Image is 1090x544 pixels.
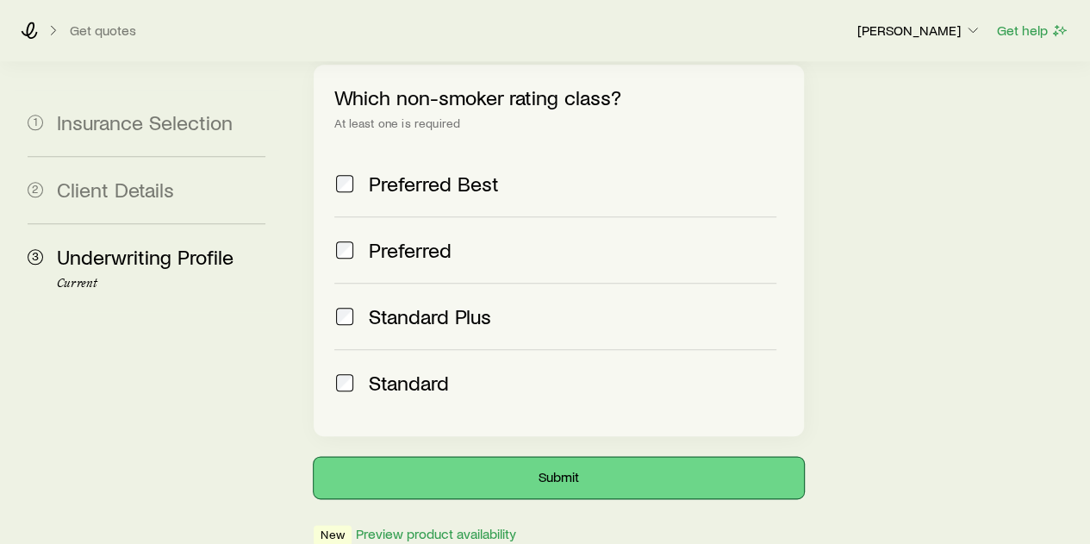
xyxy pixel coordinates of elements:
[996,21,1069,41] button: Get help
[369,172,499,196] span: Preferred Best
[334,116,782,130] div: At least one is required
[28,115,43,130] span: 1
[369,371,449,395] span: Standard
[369,238,452,262] span: Preferred
[857,22,981,39] p: [PERSON_NAME]
[57,277,265,291] p: Current
[856,21,982,41] button: [PERSON_NAME]
[334,85,782,109] p: Which non-smoker rating class?
[355,526,517,542] button: Preview product availability
[57,244,234,269] span: Underwriting Profile
[28,249,43,265] span: 3
[57,177,174,202] span: Client Details
[57,109,233,134] span: Insurance Selection
[336,308,353,325] input: Standard Plus
[28,182,43,197] span: 2
[69,22,137,39] button: Get quotes
[336,175,353,192] input: Preferred Best
[336,241,353,259] input: Preferred
[314,457,803,498] button: Submit
[369,304,491,328] span: Standard Plus
[336,374,353,391] input: Standard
